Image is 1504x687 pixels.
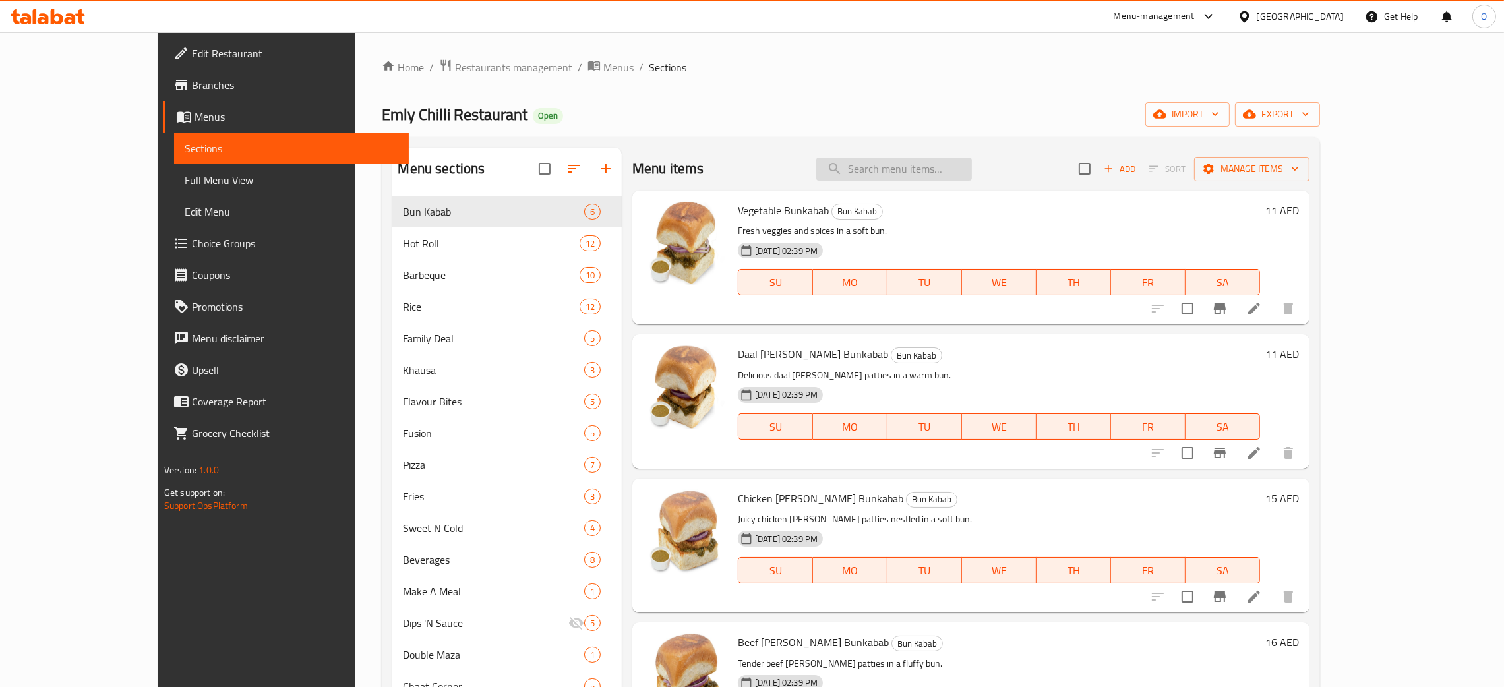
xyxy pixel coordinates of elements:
div: Bun Kabab [891,347,942,363]
span: Manage items [1205,161,1299,177]
span: 5 [585,427,600,440]
button: FR [1111,413,1186,440]
span: 10 [580,269,600,282]
img: Daal Shami Bunkabab [643,345,727,429]
span: SU [744,417,808,436]
li: / [578,59,582,75]
h6: 16 AED [1265,633,1299,651]
svg: Inactive section [568,615,584,631]
button: TH [1037,557,1111,583]
img: Chicken Shami Bunkabab [643,489,727,574]
a: Edit menu item [1246,589,1262,605]
span: Chicken [PERSON_NAME] Bunkabab [738,489,903,508]
div: Flavour Bites5 [392,386,622,417]
span: Coverage Report [192,394,398,409]
div: Hot Roll [403,235,579,251]
span: 1 [585,649,600,661]
li: / [639,59,644,75]
span: Vegetable Bunkabab [738,200,829,220]
span: 1 [585,585,600,598]
div: items [584,330,601,346]
p: Juicy chicken [PERSON_NAME] patties nestled in a soft bun. [738,511,1260,527]
span: FR [1116,417,1180,436]
div: items [584,394,601,409]
span: O [1481,9,1487,24]
span: SA [1191,561,1255,580]
span: export [1246,106,1309,123]
div: Hot Roll12 [392,227,622,259]
div: Rice12 [392,291,622,322]
h6: 11 AED [1265,345,1299,363]
a: Coupons [163,259,409,291]
p: Delicious daal [PERSON_NAME] patties in a warm bun. [738,367,1260,384]
div: Family Deal5 [392,322,622,354]
span: 4 [585,522,600,535]
span: 5 [585,617,600,630]
div: Bun Kabab6 [392,196,622,227]
span: 1.0.0 [198,462,219,479]
span: Edit Restaurant [192,45,398,61]
img: Vegetable Bunkabab [643,201,727,285]
button: TH [1037,413,1111,440]
span: WE [967,561,1031,580]
a: Menu disclaimer [163,322,409,354]
a: Support.OpsPlatform [164,497,248,514]
a: Grocery Checklist [163,417,409,449]
div: Dips 'N Sauce [403,615,568,631]
span: Sort sections [558,153,590,185]
span: WE [967,273,1031,292]
span: Choice Groups [192,235,398,251]
span: Flavour Bites [403,394,584,409]
a: Edit Menu [174,196,409,227]
button: SU [738,413,813,440]
span: Add item [1098,159,1141,179]
span: Bun Kabab [832,204,882,219]
span: Bun Kabab [892,636,942,651]
div: Fusion [403,425,584,441]
span: TU [893,417,957,436]
span: TH [1042,561,1106,580]
button: TU [887,413,962,440]
span: Pizza [403,457,584,473]
span: FR [1116,273,1180,292]
div: items [584,520,601,536]
span: 3 [585,491,600,503]
div: items [584,489,601,504]
div: items [580,267,601,283]
button: FR [1111,269,1186,295]
span: Daal [PERSON_NAME] Bunkabab [738,344,888,364]
span: Double Maza [403,647,584,663]
div: Make A Meal1 [392,576,622,607]
span: Bun Kabab [403,204,584,220]
span: 5 [585,332,600,345]
a: Coverage Report [163,386,409,417]
a: Edit menu item [1246,301,1262,316]
span: 3 [585,364,600,376]
span: 12 [580,237,600,250]
span: Select to update [1174,583,1201,611]
button: Branch-specific-item [1204,437,1236,469]
span: [DATE] 02:39 PM [750,533,823,545]
div: Bun Kabab [891,636,943,651]
span: MO [818,561,882,580]
a: Edit menu item [1246,445,1262,461]
div: Beverages8 [392,544,622,576]
button: WE [962,413,1037,440]
h2: Menu sections [398,159,485,179]
button: WE [962,269,1037,295]
span: Rice [403,299,579,314]
span: Open [533,110,563,121]
span: Beverages [403,552,584,568]
a: Sections [174,133,409,164]
div: Bun Kabab [906,492,957,508]
span: Barbeque [403,267,579,283]
button: TU [887,269,962,295]
a: Menus [587,59,634,76]
span: Select to update [1174,295,1201,322]
span: [DATE] 02:39 PM [750,388,823,401]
